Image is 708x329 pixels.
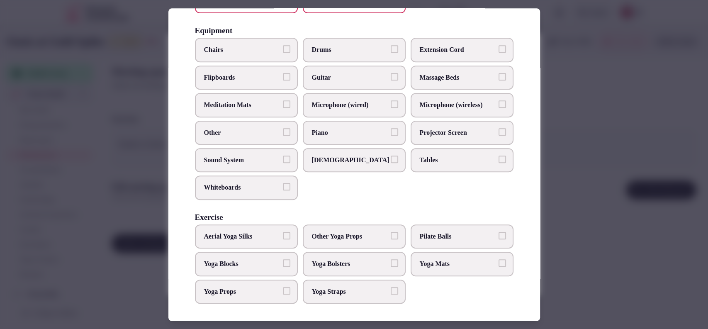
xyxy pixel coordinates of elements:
[204,156,280,165] span: Sound System
[204,232,280,241] span: Aerial Yoga Silks
[283,287,290,295] button: Yoga Props
[499,101,506,108] button: Microphone (wireless)
[283,73,290,80] button: Flipboards
[391,156,398,163] button: [DEMOGRAPHIC_DATA]
[283,156,290,163] button: Sound System
[283,101,290,108] button: Meditation Mats
[312,287,388,296] span: Yoga Straps
[312,128,388,137] span: Piano
[420,73,496,82] span: Massage Beds
[312,156,388,165] span: [DEMOGRAPHIC_DATA]
[312,101,388,110] span: Microphone (wired)
[391,128,398,136] button: Piano
[312,232,388,241] span: Other Yoga Props
[204,183,280,193] span: Whiteboards
[283,232,290,239] button: Aerial Yoga Silks
[420,46,496,55] span: Extension Cord
[204,73,280,82] span: Flipboards
[420,232,496,241] span: Pilate Balls
[312,46,388,55] span: Drums
[499,128,506,136] button: Projector Screen
[420,259,496,268] span: Yoga Mats
[420,128,496,137] span: Projector Screen
[204,46,280,55] span: Chairs
[499,73,506,80] button: Massage Beds
[283,183,290,191] button: Whiteboards
[499,156,506,163] button: Tables
[195,213,223,221] h3: Exercise
[312,73,388,82] span: Guitar
[195,27,233,35] h3: Equipment
[499,46,506,53] button: Extension Cord
[391,259,398,267] button: Yoga Bolsters
[391,101,398,108] button: Microphone (wired)
[312,259,388,268] span: Yoga Bolsters
[204,287,280,296] span: Yoga Props
[420,156,496,165] span: Tables
[283,46,290,53] button: Chairs
[499,232,506,239] button: Pilate Balls
[391,73,398,80] button: Guitar
[420,101,496,110] span: Microphone (wireless)
[204,259,280,268] span: Yoga Blocks
[391,46,398,53] button: Drums
[499,259,506,267] button: Yoga Mats
[391,232,398,239] button: Other Yoga Props
[391,287,398,295] button: Yoga Straps
[204,101,280,110] span: Meditation Mats
[283,259,290,267] button: Yoga Blocks
[204,128,280,137] span: Other
[283,128,290,136] button: Other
